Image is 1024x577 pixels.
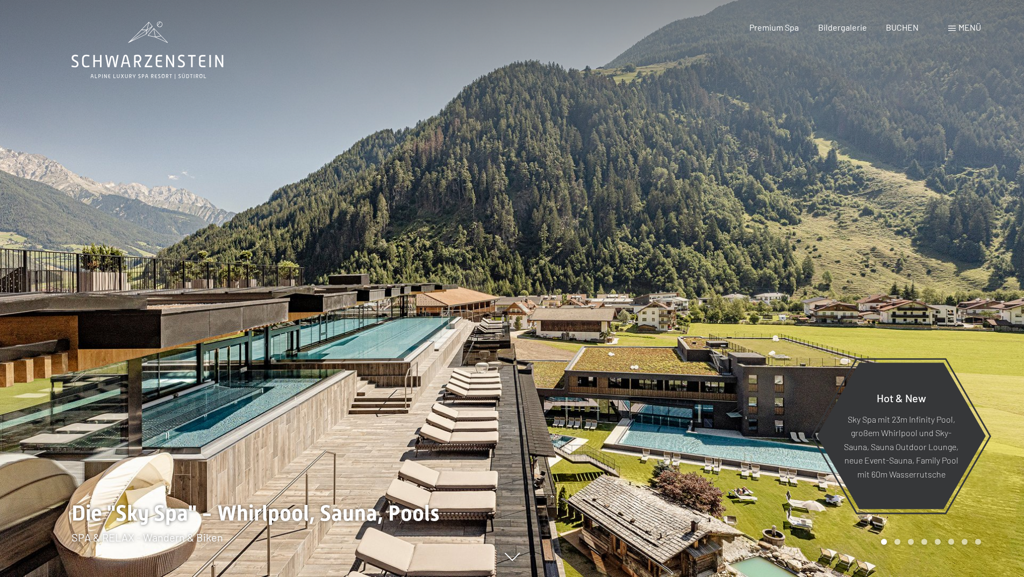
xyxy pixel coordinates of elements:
div: Carousel Page 1 (Current Slide) [881,539,887,545]
div: Carousel Page 4 [921,539,927,545]
a: Bildergalerie [818,22,867,32]
div: Carousel Page 6 [948,539,954,545]
a: Premium Spa [749,22,799,32]
div: Carousel Page 3 [908,539,914,545]
span: Hot & New [877,391,926,404]
div: Carousel Page 2 [894,539,900,545]
div: Carousel Page 8 [975,539,981,545]
span: Menü [958,22,981,32]
div: Carousel Page 7 [962,539,968,545]
div: Carousel Page 5 [935,539,941,545]
p: Sky Spa mit 23m Infinity Pool, großem Whirlpool und Sky-Sauna, Sauna Outdoor Lounge, neue Event-S... [843,412,959,481]
div: Carousel Pagination [877,539,981,545]
a: BUCHEN [886,22,919,32]
a: Hot & New Sky Spa mit 23m Infinity Pool, großem Whirlpool und Sky-Sauna, Sauna Outdoor Lounge, ne... [816,362,986,510]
